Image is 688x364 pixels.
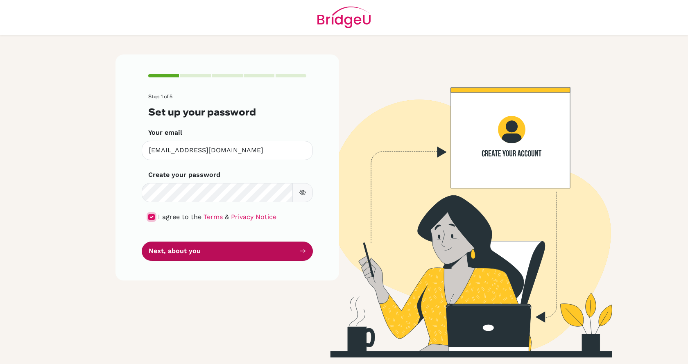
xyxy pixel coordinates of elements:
label: Create your password [148,170,220,180]
a: Terms [204,213,223,221]
span: Step 1 of 5 [148,93,172,99]
h3: Set up your password [148,106,306,118]
span: & [225,213,229,221]
label: Your email [148,128,182,138]
span: I agree to the [158,213,201,221]
input: Insert your email* [142,141,313,160]
a: Privacy Notice [231,213,276,221]
button: Next, about you [142,242,313,261]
